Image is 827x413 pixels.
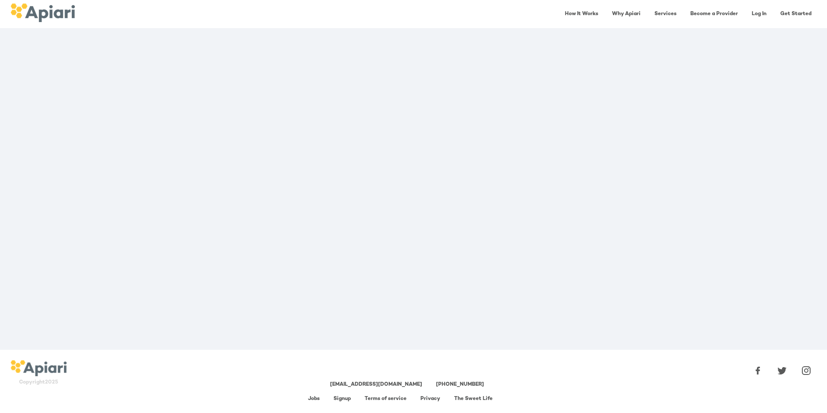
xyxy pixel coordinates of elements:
[649,5,682,23] a: Services
[420,396,440,402] a: Privacy
[775,5,817,23] a: Get Started
[308,396,320,402] a: Jobs
[10,360,67,377] img: logo
[560,5,603,23] a: How It Works
[747,5,772,23] a: Log In
[330,382,422,387] a: [EMAIL_ADDRESS][DOMAIN_NAME]
[365,396,407,402] a: Terms of service
[10,3,75,22] img: logo
[685,5,743,23] a: Become a Provider
[454,396,493,402] a: The Sweet Life
[436,381,484,388] div: [PHONE_NUMBER]
[607,5,646,23] a: Why Apiari
[10,379,67,386] div: Copyright 2025
[333,396,351,402] a: Signup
